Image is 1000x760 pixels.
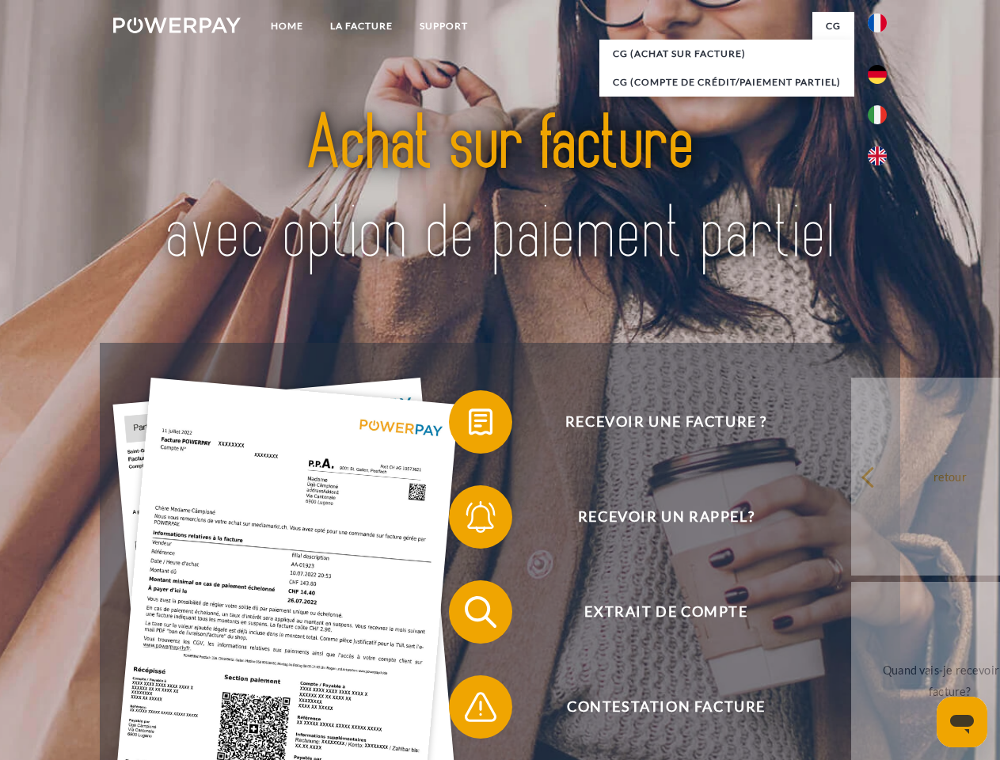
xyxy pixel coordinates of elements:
a: Home [257,12,317,40]
span: Extrait de compte [472,580,860,644]
iframe: Bouton de lancement de la fenêtre de messagerie [937,697,987,747]
img: qb_search.svg [461,592,500,632]
a: CG (achat sur facture) [599,40,854,68]
img: it [868,105,887,124]
a: CG [812,12,854,40]
img: logo-powerpay-white.svg [113,17,241,33]
button: Extrait de compte [449,580,861,644]
img: qb_warning.svg [461,687,500,727]
img: qb_bell.svg [461,497,500,537]
span: Contestation Facture [472,675,860,739]
a: CG (Compte de crédit/paiement partiel) [599,68,854,97]
span: Recevoir une facture ? [472,390,860,454]
button: Recevoir une facture ? [449,390,861,454]
img: de [868,65,887,84]
img: qb_bill.svg [461,402,500,442]
img: title-powerpay_fr.svg [151,76,849,303]
span: Recevoir un rappel? [472,485,860,549]
a: LA FACTURE [317,12,406,40]
img: en [868,146,887,165]
a: Support [406,12,481,40]
button: Recevoir un rappel? [449,485,861,549]
img: fr [868,13,887,32]
button: Contestation Facture [449,675,861,739]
